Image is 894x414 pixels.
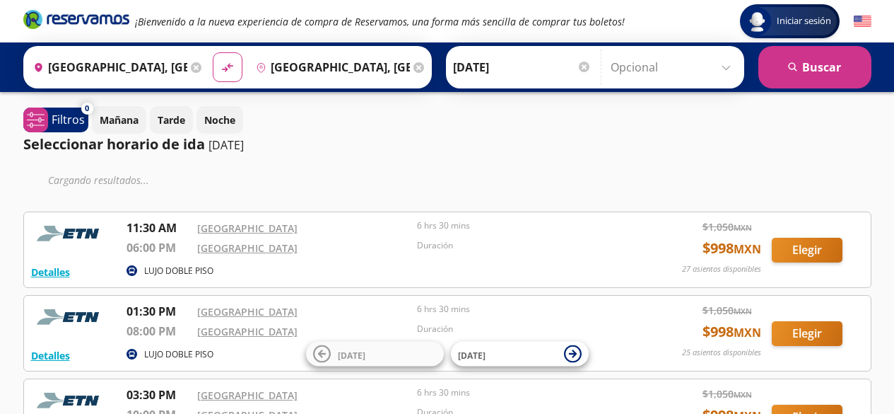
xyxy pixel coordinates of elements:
[48,173,149,187] em: Cargando resultados ...
[31,348,70,363] button: Detalles
[150,106,193,134] button: Tarde
[197,305,298,318] a: [GEOGRAPHIC_DATA]
[250,50,410,85] input: Buscar Destino
[135,15,625,28] em: ¡Bienvenido a la nueva experiencia de compra de Reservamos, una forma más sencilla de comprar tus...
[734,241,761,257] small: MXN
[306,342,444,367] button: [DATE]
[31,219,109,248] img: RESERVAMOS
[453,50,592,85] input: Elegir Fecha
[417,239,630,252] p: Duración
[197,325,298,338] a: [GEOGRAPHIC_DATA]
[197,222,298,235] a: [GEOGRAPHIC_DATA]
[127,323,190,340] p: 08:00 PM
[702,219,752,234] span: $ 1,050
[417,219,630,232] p: 6 hrs 30 mins
[451,342,589,367] button: [DATE]
[702,321,761,343] span: $ 998
[158,113,185,127] p: Tarde
[28,50,187,85] input: Buscar Origen
[196,106,243,134] button: Noche
[734,306,752,316] small: MXN
[144,265,213,277] p: LUJO DOBLE PISO
[127,239,190,256] p: 06:00 PM
[702,238,761,259] span: $ 998
[52,111,85,128] p: Filtros
[23,108,88,132] button: 0Filtros
[23,8,129,34] a: Brand Logo
[197,241,298,255] a: [GEOGRAPHIC_DATA]
[734,325,761,340] small: MXN
[734,389,752,400] small: MXN
[204,113,235,127] p: Noche
[771,14,837,28] span: Iniciar sesión
[197,389,298,402] a: [GEOGRAPHIC_DATA]
[144,348,213,361] p: LUJO DOBLE PISO
[758,46,871,88] button: Buscar
[127,303,190,320] p: 01:30 PM
[208,137,244,154] p: [DATE]
[92,106,146,134] button: Mañana
[734,222,752,233] small: MXN
[417,386,630,399] p: 6 hrs 30 mins
[23,134,205,155] p: Seleccionar horario de ida
[127,219,190,236] p: 11:30 AM
[338,349,365,361] span: [DATE]
[31,303,109,331] img: RESERVAMOS
[611,50,737,85] input: Opcional
[23,8,129,30] i: Brand Logo
[772,238,842,263] button: Elegir
[854,13,871,30] button: English
[85,103,89,115] span: 0
[31,265,70,280] button: Detalles
[458,349,486,361] span: [DATE]
[682,347,761,359] p: 25 asientos disponibles
[417,303,630,316] p: 6 hrs 30 mins
[702,303,752,318] span: $ 1,050
[772,321,842,346] button: Elegir
[702,386,752,401] span: $ 1,050
[417,323,630,335] p: Duración
[127,386,190,403] p: 03:30 PM
[100,113,139,127] p: Mañana
[682,263,761,275] p: 27 asientos disponibles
